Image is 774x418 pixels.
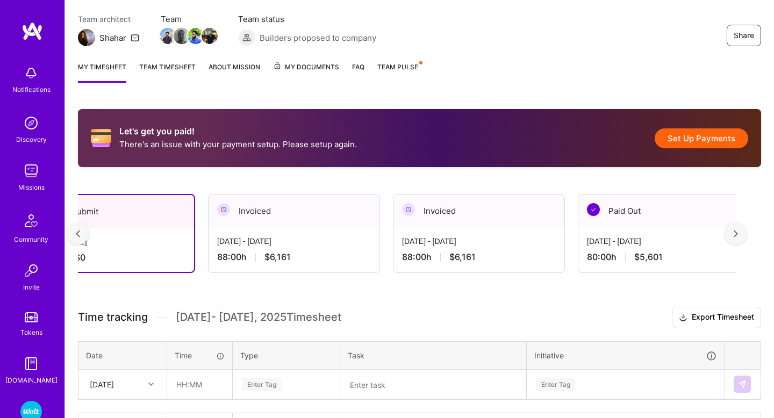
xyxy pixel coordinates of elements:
[238,29,255,46] img: Builders proposed to company
[209,194,379,227] div: Invoiced
[90,379,114,390] div: [DATE]
[672,307,761,328] button: Export Timesheet
[536,376,576,393] div: Enter Tag
[189,27,203,45] a: Team Member Avatar
[587,203,600,216] img: Paid Out
[23,282,40,293] div: Invite
[131,33,139,42] i: icon Mail
[203,27,217,45] a: Team Member Avatar
[202,28,218,44] img: Team Member Avatar
[161,27,175,45] a: Team Member Avatar
[242,376,282,393] div: Enter Tag
[168,370,232,399] input: HH:MM
[20,160,42,182] img: teamwork
[119,139,357,150] p: There's an issue with your payment setup. Please setup again.
[18,208,44,234] img: Community
[175,350,225,361] div: Time
[402,236,556,247] div: [DATE] - [DATE]
[734,30,754,41] span: Share
[20,112,42,134] img: discovery
[78,29,95,46] img: Team Architect
[655,128,748,148] button: Set Up Payments
[161,13,217,25] span: Team
[78,341,167,369] th: Date
[727,25,761,46] button: Share
[21,21,43,41] img: logo
[260,32,376,44] span: Builders proposed to company
[634,251,663,263] span: $5,601
[20,260,42,282] img: Invite
[679,312,687,323] i: icon Download
[340,341,527,369] th: Task
[76,230,80,237] img: left
[20,62,42,84] img: bell
[534,349,717,362] div: Initiative
[233,341,340,369] th: Type
[217,203,230,216] img: Invoiced
[99,32,126,44] div: Shahar
[273,61,339,83] a: My Documents
[148,381,154,387] i: icon Chevron
[578,194,749,227] div: Paid Out
[238,13,376,25] span: Team status
[402,203,415,216] img: Invoiced
[14,234,48,245] div: Community
[33,236,185,248] div: [DATE] - [DATE]
[20,353,42,374] img: guide book
[377,63,418,71] span: Team Pulse
[587,236,741,247] div: [DATE] - [DATE]
[587,251,741,263] div: 80:00 h
[24,195,194,228] div: To Submit
[18,182,45,193] div: Missions
[449,251,476,263] span: $6,161
[188,28,204,44] img: Team Member Avatar
[738,380,747,388] img: Submit
[75,252,85,263] span: $0
[264,251,291,263] span: $6,161
[734,230,738,237] img: right
[16,134,47,145] div: Discovery
[20,327,42,338] div: Tokens
[119,126,357,136] h2: Let's get you paid!
[91,128,111,148] i: icon CreditCard
[78,311,148,324] span: Time tracking
[217,251,371,263] div: 88:00 h
[273,61,339,73] span: My Documents
[25,312,38,322] img: tokens
[174,28,190,44] img: Team Member Avatar
[139,61,196,83] a: Team timesheet
[352,61,364,83] a: FAQ
[209,61,260,83] a: About Mission
[176,311,341,324] span: [DATE] - [DATE] , 2025 Timesheet
[402,251,556,263] div: 88:00 h
[78,61,126,83] a: My timesheet
[12,84,51,95] div: Notifications
[160,28,176,44] img: Team Member Avatar
[175,27,189,45] a: Team Member Avatar
[78,13,139,25] span: Team architect
[33,252,185,263] div: 0:00 h
[393,194,564,227] div: Invoiced
[217,236,371,247] div: [DATE] - [DATE]
[5,374,58,386] div: [DOMAIN_NAME]
[377,61,421,83] a: Team Pulse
